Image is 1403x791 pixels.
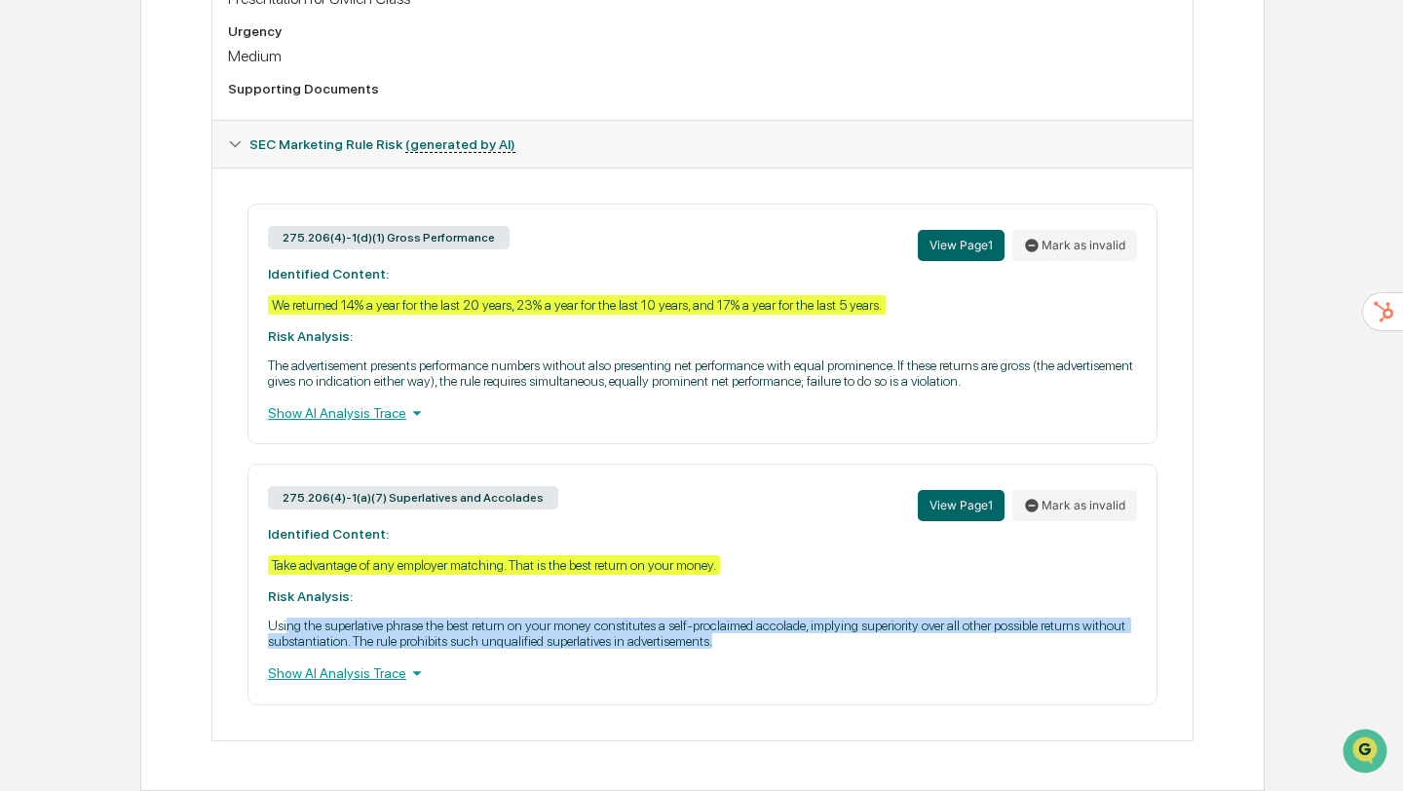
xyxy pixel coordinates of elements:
[268,618,1137,649] p: Using the superlative phrase the best return on your money constitutes a self-proclaimed accolade...
[331,155,355,178] button: Start new chat
[268,588,353,604] strong: Risk Analysis:
[137,329,236,345] a: Powered byPylon
[212,168,1193,740] div: SEC Marketing Rule Risk (generated by AI)
[268,358,1137,389] p: The advertisement presents performance numbers without also presenting net performance with equal...
[19,149,55,184] img: 1746055101610-c473b297-6a78-478c-a979-82029cc54cd1
[141,247,157,263] div: 🗄️
[268,328,353,344] strong: Risk Analysis:
[194,330,236,345] span: Pylon
[405,136,515,153] u: (generated by AI)
[1012,490,1137,521] button: Mark as invalid
[268,266,389,282] strong: Identified Content:
[249,136,515,152] span: SEC Marketing Rule Risk
[228,81,1177,96] div: Supporting Documents
[268,526,389,542] strong: Identified Content:
[12,238,133,273] a: 🖐️Preclearance
[39,245,126,265] span: Preclearance
[1012,230,1137,261] button: Mark as invalid
[268,402,1137,424] div: Show AI Analysis Trace
[268,486,558,509] div: 275.206(4)-1(a)(7) Superlatives and Accolades
[39,282,123,302] span: Data Lookup
[228,23,1177,39] div: Urgency
[212,121,1193,168] div: SEC Marketing Rule Risk (generated by AI)
[268,295,886,315] div: We returned 14% a year for the last 20 years, 23% a year for the last 10 years, and 17% a year fo...
[918,230,1005,261] button: View Page1
[19,284,35,300] div: 🔎
[66,149,320,169] div: Start new chat
[133,238,249,273] a: 🗄️Attestations
[268,226,510,249] div: 275.206(4)-1(d)(1) Gross Performance
[12,275,131,310] a: 🔎Data Lookup
[1341,727,1393,779] iframe: Open customer support
[268,555,720,575] div: Take advantage of any employer matching. That is the best return on your money.
[161,245,242,265] span: Attestations
[228,47,1177,65] div: Medium
[268,662,1137,684] div: Show AI Analysis Trace
[918,490,1005,521] button: View Page1
[19,247,35,263] div: 🖐️
[66,169,246,184] div: We're available if you need us!
[19,41,355,72] p: How can we help?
